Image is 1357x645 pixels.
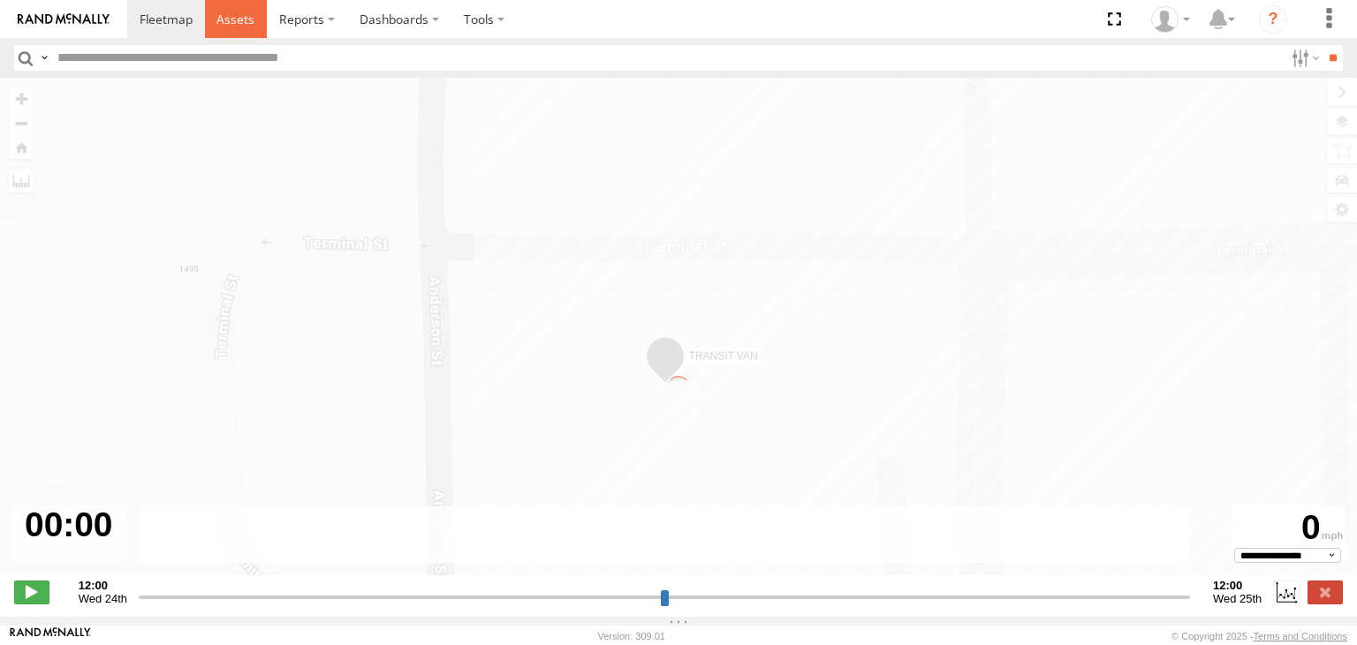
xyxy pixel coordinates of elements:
[1233,508,1343,548] div: 0
[1213,592,1262,605] span: Wed 25th
[598,631,665,641] div: Version: 309.01
[37,45,51,71] label: Search Query
[10,627,91,645] a: Visit our Website
[1308,580,1343,603] label: Close
[1213,579,1262,592] strong: 12:00
[79,579,127,592] strong: 12:00
[14,580,49,603] label: Play/Stop
[1145,6,1196,33] div: Sonny Corpus
[1285,45,1323,71] label: Search Filter Options
[18,13,110,26] img: rand-logo.svg
[1254,631,1347,641] a: Terms and Conditions
[1259,5,1287,34] i: ?
[1171,631,1347,641] div: © Copyright 2025 -
[79,592,127,605] span: Wed 24th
